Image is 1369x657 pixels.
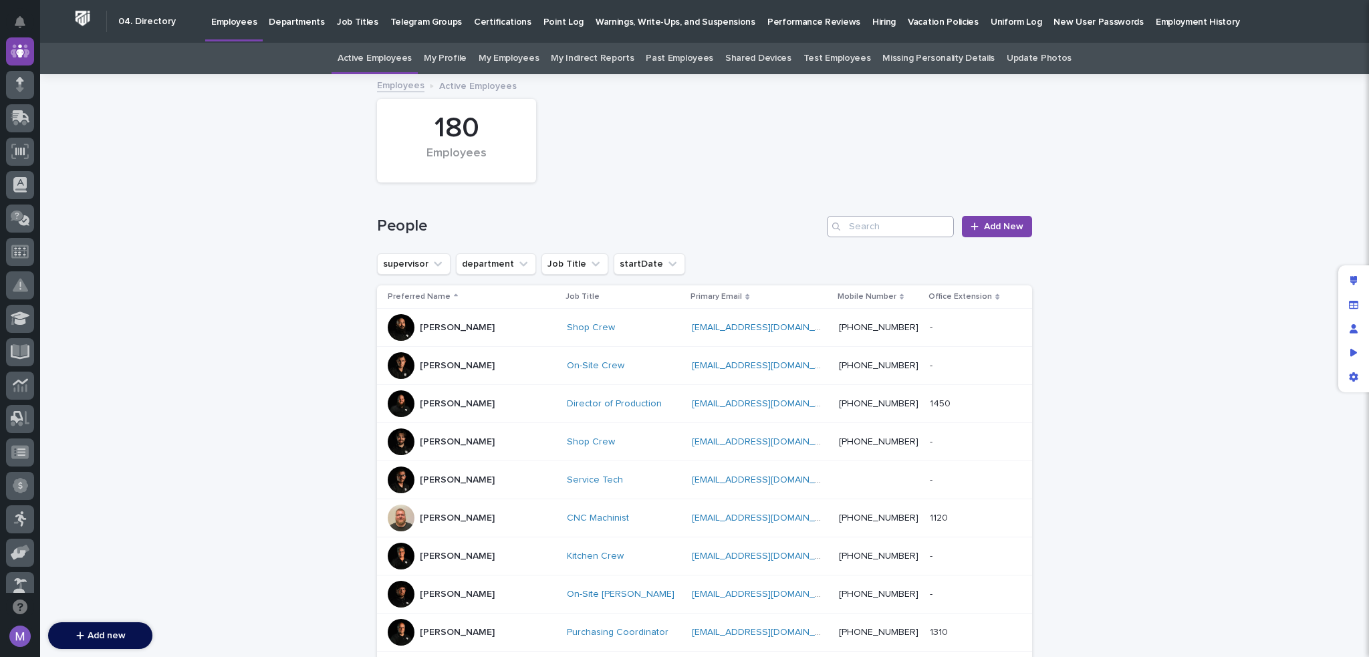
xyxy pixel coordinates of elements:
[118,322,146,333] span: [DATE]
[567,513,629,524] a: CNC Machinist
[420,551,495,562] p: [PERSON_NAME]
[377,77,424,92] a: Employees
[827,216,954,237] input: Search
[567,360,624,372] a: On-Site Crew
[1342,341,1366,365] div: Preview as
[13,74,243,96] p: How can we help?
[567,627,668,638] a: Purchasing Coordinator
[692,589,843,599] a: [EMAIL_ADDRESS][DOMAIN_NAME]
[94,352,162,362] a: Powered byPylon
[420,475,495,486] p: [PERSON_NAME]
[567,436,615,448] a: Shop Crew
[377,537,1032,575] tr: [PERSON_NAME]Kitchen Crew [EMAIL_ADDRESS][DOMAIN_NAME] [PHONE_NUMBER]--
[838,289,896,304] p: Mobile Number
[930,434,935,448] p: -
[377,499,1032,537] tr: [PERSON_NAME]CNC Machinist [EMAIL_ADDRESS][DOMAIN_NAME] [PHONE_NUMBER]11201120
[84,170,94,180] div: 🔗
[1342,317,1366,341] div: Manage users
[400,112,513,145] div: 180
[27,287,37,297] img: 1736555164131-43832dd5-751b-4058-ba23-39d91318e5a0
[479,43,539,74] a: My Employees
[8,163,78,187] a: 📖Help Docs
[930,586,935,600] p: -
[839,399,918,408] a: [PHONE_NUMBER]
[839,323,918,332] a: [PHONE_NUMBER]
[930,548,935,562] p: -
[45,220,169,231] div: We're available if you need us!
[692,513,843,523] a: [EMAIL_ADDRESS][DOMAIN_NAME]
[567,475,623,486] a: Service Tech
[1342,365,1366,389] div: App settings
[377,423,1032,461] tr: [PERSON_NAME]Shop Crew [EMAIL_ADDRESS][DOMAIN_NAME] [PHONE_NUMBER]--
[45,207,219,220] div: Start new chat
[133,352,162,362] span: Pylon
[27,168,73,182] span: Help Docs
[111,286,116,297] span: •
[930,358,935,372] p: -
[567,551,624,562] a: Kitchen Crew
[692,399,843,408] a: [EMAIL_ADDRESS][DOMAIN_NAME]
[111,322,116,333] span: •
[13,53,243,74] p: Welcome 👋
[377,385,1032,423] tr: [PERSON_NAME]Director of Production [EMAIL_ADDRESS][DOMAIN_NAME] [PHONE_NUMBER]14501450
[567,589,674,600] a: On-Site [PERSON_NAME]
[207,250,243,266] button: See all
[118,16,176,27] h2: 04. Directory
[420,589,495,600] p: [PERSON_NAME]
[839,361,918,370] a: [PHONE_NUMBER]
[377,614,1032,652] tr: [PERSON_NAME]Purchasing Coordinator [EMAIL_ADDRESS][DOMAIN_NAME] [PHONE_NUMBER]13101310
[692,437,843,446] a: [EMAIL_ADDRESS][DOMAIN_NAME]
[338,43,412,74] a: Active Employees
[803,43,871,74] a: Test Employees
[420,360,495,372] p: [PERSON_NAME]
[400,146,513,174] div: Employees
[97,168,170,182] span: Onboarding Call
[6,622,34,650] button: users-avatar
[118,286,146,297] span: [DATE]
[48,622,152,649] button: Add new
[614,253,685,275] button: startDate
[930,624,951,638] p: 1310
[692,628,843,637] a: [EMAIL_ADDRESS][DOMAIN_NAME]
[6,8,34,36] button: Notifications
[377,347,1032,385] tr: [PERSON_NAME]On-Site Crew [EMAIL_ADDRESS][DOMAIN_NAME] [PHONE_NUMBER]--
[13,13,40,39] img: Stacker
[566,289,600,304] p: Job Title
[420,513,495,524] p: [PERSON_NAME]
[551,43,634,74] a: My Indirect Reports
[78,163,176,187] a: 🔗Onboarding Call
[377,461,1032,499] tr: [PERSON_NAME]Service Tech [EMAIL_ADDRESS][DOMAIN_NAME] --
[388,289,451,304] p: Preferred Name
[70,6,95,31] img: Workspace Logo
[420,436,495,448] p: [PERSON_NAME]
[692,551,843,561] a: [EMAIL_ADDRESS][DOMAIN_NAME]
[1342,269,1366,293] div: Edit layout
[377,217,822,236] h1: People
[930,396,953,410] p: 1450
[456,253,536,275] button: department
[13,207,37,231] img: 1736555164131-43832dd5-751b-4058-ba23-39d91318e5a0
[1342,293,1366,317] div: Manage fields and data
[541,253,608,275] button: Job Title
[13,170,24,180] div: 📖
[691,289,742,304] p: Primary Email
[420,627,495,638] p: [PERSON_NAME]
[692,475,843,485] a: [EMAIL_ADDRESS][DOMAIN_NAME]
[13,309,35,331] img: Matthew Hall
[567,322,615,334] a: Shop Crew
[1007,43,1072,74] a: Update Photos
[839,589,918,599] a: [PHONE_NUMBER]
[377,309,1032,347] tr: [PERSON_NAME]Shop Crew [EMAIL_ADDRESS][DOMAIN_NAME] [PHONE_NUMBER]--
[41,322,108,333] span: [PERSON_NAME]
[692,361,843,370] a: [EMAIL_ADDRESS][DOMAIN_NAME]
[984,222,1023,231] span: Add New
[420,398,495,410] p: [PERSON_NAME]
[13,253,90,263] div: Past conversations
[930,472,935,486] p: -
[41,286,108,297] span: [PERSON_NAME]
[13,273,35,295] img: Brittany
[930,510,951,524] p: 1120
[6,593,34,621] button: Open support chat
[692,323,843,332] a: [EMAIL_ADDRESS][DOMAIN_NAME]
